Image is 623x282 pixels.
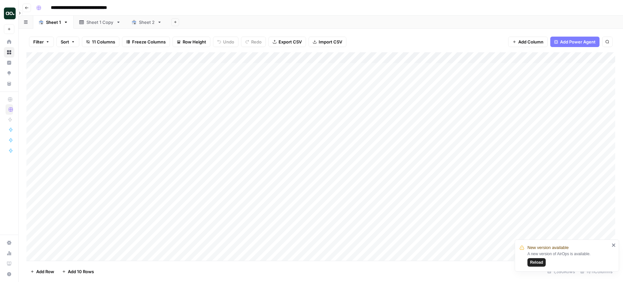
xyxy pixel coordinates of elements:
a: Sheet 1 Copy [74,16,126,29]
span: Add Power Agent [560,39,596,45]
button: Add Column [508,37,548,47]
a: Opportunities [4,68,14,78]
button: Add Row [26,266,58,277]
button: Workspace: AO Internal Ops [4,5,14,22]
a: Browse [4,47,14,58]
span: Add Column [518,39,543,45]
button: Export CSV [268,37,306,47]
div: 11/11 Columns [578,266,615,277]
button: Sort [56,37,79,47]
div: Sheet 1 Copy [86,19,114,25]
span: Add Row [36,268,54,275]
button: Import CSV [309,37,346,47]
a: Sheet 2 [126,16,167,29]
a: Usage [4,248,14,258]
button: Help + Support [4,269,14,279]
button: Redo [241,37,266,47]
button: Add 10 Rows [58,266,98,277]
div: A new version of AirOps is available. [527,251,610,267]
button: Undo [213,37,238,47]
span: New version available [527,244,569,251]
span: Import CSV [319,39,342,45]
button: Add Power Agent [550,37,600,47]
span: Export CSV [279,39,302,45]
div: Sheet 2 [139,19,155,25]
a: Learning Hub [4,258,14,269]
a: Home [4,37,14,47]
div: 1,390 Rows [545,266,578,277]
span: Redo [251,39,262,45]
button: Reload [527,258,546,267]
span: Freeze Columns [132,39,166,45]
img: AO Internal Ops Logo [4,8,16,19]
span: 11 Columns [92,39,115,45]
button: Row Height [173,37,210,47]
a: Your Data [4,78,14,89]
a: Sheet 1 [33,16,74,29]
span: Reload [530,259,543,265]
div: Sheet 1 [46,19,61,25]
span: Add 10 Rows [68,268,94,275]
span: Undo [223,39,234,45]
span: Row Height [183,39,206,45]
a: Settings [4,238,14,248]
button: Freeze Columns [122,37,170,47]
button: 11 Columns [82,37,119,47]
button: close [612,242,616,248]
button: Filter [29,37,54,47]
a: Insights [4,58,14,68]
span: Sort [61,39,69,45]
span: Filter [33,39,44,45]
